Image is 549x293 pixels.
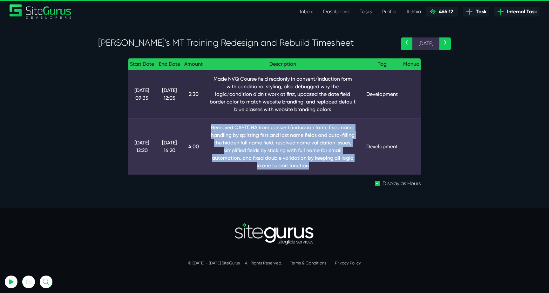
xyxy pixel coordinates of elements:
[21,112,91,125] button: Log In
[403,58,421,70] th: Manual
[295,5,318,18] a: Inbox
[463,7,489,17] a: Task
[98,260,451,266] p: © [DATE] - [DATE] SiteGurus All Rights Reserved.
[436,9,453,15] span: 466:12
[183,118,204,175] td: 4:00
[505,8,537,16] span: Internal Task
[439,37,451,50] a: ›
[10,4,72,19] img: Sitegurus Logo
[183,58,204,70] th: Amount
[156,58,183,70] th: End Date
[10,4,72,19] a: SiteGurus
[383,180,421,187] label: Display as Hours
[377,5,401,18] a: Profile
[318,5,355,18] a: Dashboard
[156,118,183,175] td: [DATE] 16:20
[21,75,91,89] input: Email
[355,5,377,18] a: Tasks
[401,37,412,50] a: ‹
[204,58,361,70] th: Description
[128,118,156,175] td: [DATE] 12:20
[361,118,403,175] td: Development
[361,70,403,118] td: Development
[335,261,361,265] a: Privacy Policy
[204,70,361,118] td: Made NVQ Course field readonly in consent/induction form with conditional styling, also debugged ...
[98,37,391,48] h3: [PERSON_NAME]'s MT Training Redesign and Rebuild Timesheet
[361,58,403,70] th: Tag
[401,5,426,18] a: Admin
[426,7,458,17] a: 466:12
[156,70,183,118] td: [DATE] 12:05
[473,8,486,16] span: Task
[204,118,361,175] td: Removed CAPTCHA from consent/induction form, fixed name handling by splitting first and last name...
[183,70,204,118] td: 2:30
[128,70,156,118] td: [DATE] 09:35
[494,7,539,17] a: Internal Task
[412,37,439,50] span: [DATE]
[128,58,156,70] th: Start Date
[290,261,326,265] a: Terms & Conditions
